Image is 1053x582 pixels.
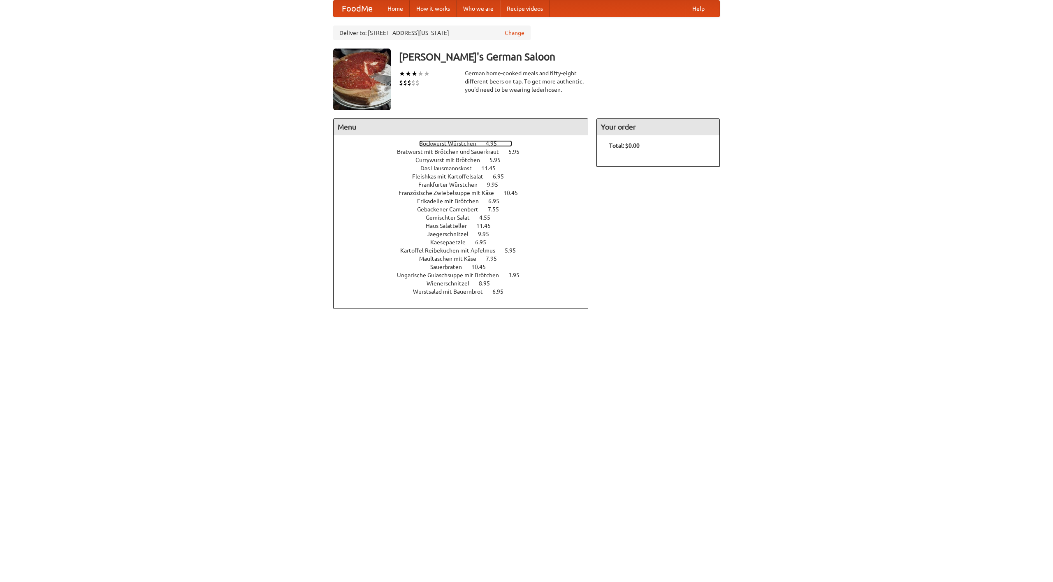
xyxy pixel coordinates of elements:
[489,157,509,163] span: 5.95
[399,69,405,78] li: ★
[397,148,535,155] a: Bratwurst mit Brötchen und Sauerkraut 5.95
[430,239,474,246] span: Kaesepaetzle
[419,255,485,262] span: Maultaschen mit Käse
[333,26,531,40] div: Deliver to: [STREET_ADDRESS][US_STATE]
[430,264,501,270] a: Sauerbraten 10.45
[505,29,524,37] a: Change
[417,69,424,78] li: ★
[465,69,588,94] div: German home-cooked meals and fifty-eight different beers on tap. To get more authentic, you'd nee...
[426,223,475,229] span: Haus Salatteller
[417,198,487,204] span: Frikadelle mit Brötchen
[503,190,526,196] span: 10.45
[493,173,512,180] span: 6.95
[488,198,508,204] span: 6.95
[381,0,410,17] a: Home
[597,119,719,135] h4: Your order
[411,78,415,87] li: $
[475,239,494,246] span: 6.95
[457,0,500,17] a: Who we are
[397,148,507,155] span: Bratwurst mit Brötchen und Sauerkraut
[399,49,720,65] h3: [PERSON_NAME]'s German Saloon
[418,181,486,188] span: Frankfurter Würstchen
[476,223,499,229] span: 11.45
[410,0,457,17] a: How it works
[419,255,512,262] a: Maultaschen mit Käse 7.95
[415,78,420,87] li: $
[609,142,640,149] b: Total: $0.00
[413,288,491,295] span: Wurstsalad mit Bauernbrot
[400,247,503,254] span: Kartoffel Reibekuchen mit Apfelmus
[686,0,711,17] a: Help
[417,206,487,213] span: Gebackener Camenbert
[486,255,505,262] span: 7.95
[419,140,485,147] span: Bockwurst Würstchen
[505,247,524,254] span: 5.95
[400,247,531,254] a: Kartoffel Reibekuchen mit Apfelmus 5.95
[415,157,488,163] span: Currywurst mit Brötchen
[333,49,391,110] img: angular.jpg
[403,78,407,87] li: $
[419,140,512,147] a: Bockwurst Würstchen 4.95
[488,206,507,213] span: 7.55
[420,165,480,172] span: Das Hausmannskost
[479,280,498,287] span: 8.95
[417,206,514,213] a: Gebackener Camenbert 7.55
[427,231,504,237] a: Jaegerschnitzel 9.95
[412,173,492,180] span: Fleishkas mit Kartoffelsalat
[426,223,506,229] a: Haus Salatteller 11.45
[407,78,411,87] li: $
[420,165,511,172] a: Das Hausmannskost 11.45
[399,190,502,196] span: Französische Zwiebelsuppe mit Käse
[424,69,430,78] li: ★
[418,181,513,188] a: Frankfurter Würstchen 9.95
[492,288,512,295] span: 6.95
[397,272,507,278] span: Ungarische Gulaschsuppe mit Brötchen
[430,264,470,270] span: Sauerbraten
[405,69,411,78] li: ★
[487,181,506,188] span: 9.95
[334,0,381,17] a: FoodMe
[508,272,528,278] span: 3.95
[399,190,533,196] a: Französische Zwiebelsuppe mit Käse 10.45
[427,280,478,287] span: Wienerschnitzel
[399,78,403,87] li: $
[471,264,494,270] span: 10.45
[479,214,499,221] span: 4.55
[508,148,528,155] span: 5.95
[426,214,478,221] span: Gemischter Salat
[427,231,477,237] span: Jaegerschnitzel
[478,231,497,237] span: 9.95
[334,119,588,135] h4: Menu
[411,69,417,78] li: ★
[481,165,504,172] span: 11.45
[486,140,505,147] span: 4.95
[397,272,535,278] a: Ungarische Gulaschsuppe mit Brötchen 3.95
[417,198,515,204] a: Frikadelle mit Brötchen 6.95
[415,157,516,163] a: Currywurst mit Brötchen 5.95
[412,173,519,180] a: Fleishkas mit Kartoffelsalat 6.95
[427,280,505,287] a: Wienerschnitzel 8.95
[430,239,501,246] a: Kaesepaetzle 6.95
[426,214,506,221] a: Gemischter Salat 4.55
[500,0,550,17] a: Recipe videos
[413,288,519,295] a: Wurstsalad mit Bauernbrot 6.95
